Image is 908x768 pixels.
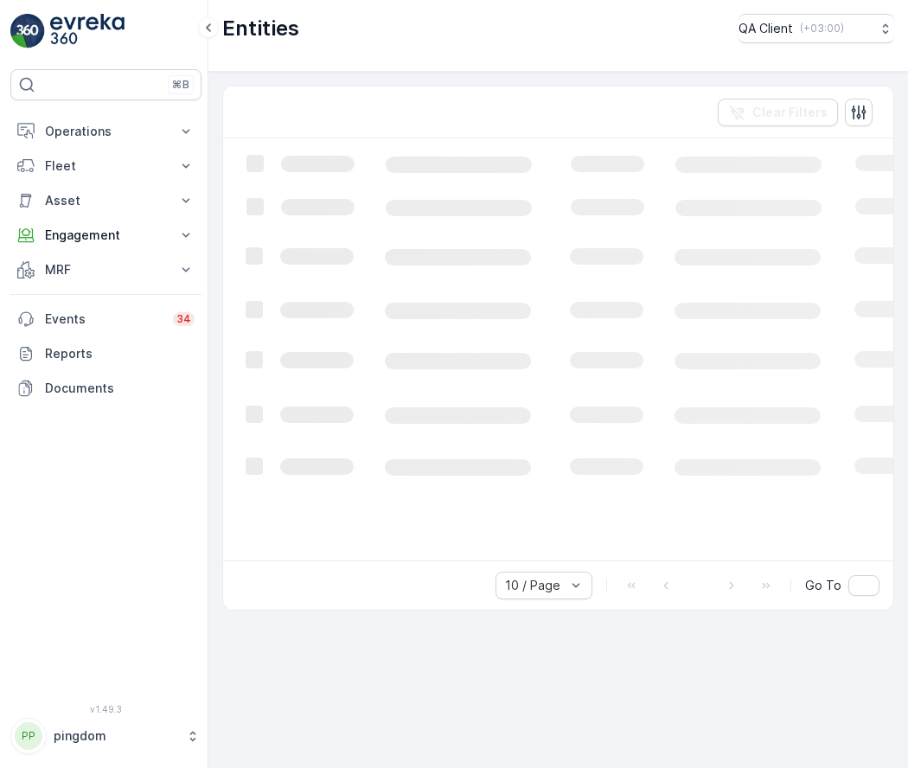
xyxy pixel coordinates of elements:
a: Documents [10,371,201,406]
span: Go To [805,577,841,594]
a: Reports [10,336,201,371]
button: MRF [10,253,201,287]
button: Clear Filters [718,99,838,126]
span: v 1.49.3 [10,704,201,714]
button: Engagement [10,218,201,253]
p: pingdom [54,727,177,745]
button: Fleet [10,149,201,183]
p: 34 [176,312,191,326]
p: ⌘B [172,78,189,92]
button: Operations [10,114,201,149]
p: ( +03:00 ) [800,22,844,35]
img: logo_light-DOdMpM7g.png [50,14,125,48]
p: Engagement [45,227,167,244]
p: Fleet [45,157,167,175]
p: Reports [45,345,195,362]
a: Events34 [10,302,201,336]
p: Entities [222,15,299,42]
button: QA Client(+03:00) [739,14,894,43]
div: PP [15,722,42,750]
p: MRF [45,261,167,278]
p: Clear Filters [752,104,828,121]
p: QA Client [739,20,793,37]
p: Operations [45,123,167,140]
img: logo [10,14,45,48]
p: Events [45,310,163,328]
p: Asset [45,192,167,209]
button: PPpingdom [10,718,201,754]
button: Asset [10,183,201,218]
p: Documents [45,380,195,397]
